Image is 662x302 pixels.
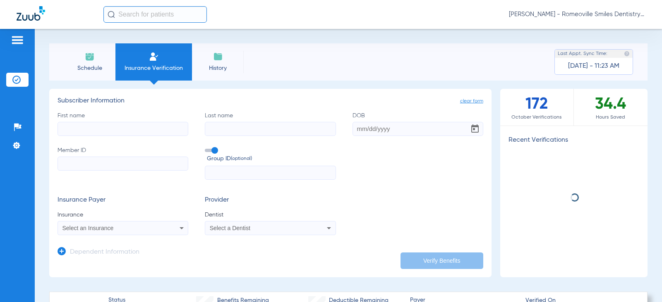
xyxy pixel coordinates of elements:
img: Zuub Logo [17,6,45,21]
div: 34.4 [574,89,648,126]
button: Open calendar [467,121,483,137]
label: Last name [205,112,336,136]
img: Search Icon [108,11,115,18]
span: Hours Saved [574,113,648,121]
input: DOBOpen calendar [353,122,483,136]
span: [DATE] - 11:23 AM [568,62,619,70]
h3: Subscriber Information [58,97,483,105]
span: History [198,64,237,72]
img: Manual Insurance Verification [149,52,159,62]
h3: Recent Verifications [500,136,648,145]
input: Member ID [58,157,188,171]
h3: Dependent Information [70,248,139,257]
h3: Provider [205,196,336,205]
span: October Verifications [500,113,573,121]
label: Member ID [58,146,188,180]
label: DOB [353,112,483,136]
span: Last Appt. Sync Time: [558,50,607,58]
img: hamburger-icon [11,35,24,45]
span: [PERSON_NAME] - Romeoville Smiles Dentistry [509,10,645,19]
label: First name [58,112,188,136]
span: Dentist [205,211,336,219]
span: Insurance [58,211,188,219]
span: Group ID [207,155,336,163]
span: clear form [460,97,483,105]
span: Select an Insurance [62,225,114,231]
img: History [213,52,223,62]
input: Last name [205,122,336,136]
span: Insurance Verification [122,64,186,72]
small: (optional) [231,155,252,163]
input: First name [58,122,188,136]
span: Select a Dentist [210,225,250,231]
input: Search for patients [103,6,207,23]
span: Schedule [70,64,109,72]
button: Verify Benefits [401,252,483,269]
img: Schedule [85,52,95,62]
div: 172 [500,89,574,126]
h3: Insurance Payer [58,196,188,205]
img: last sync help info [624,51,630,57]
